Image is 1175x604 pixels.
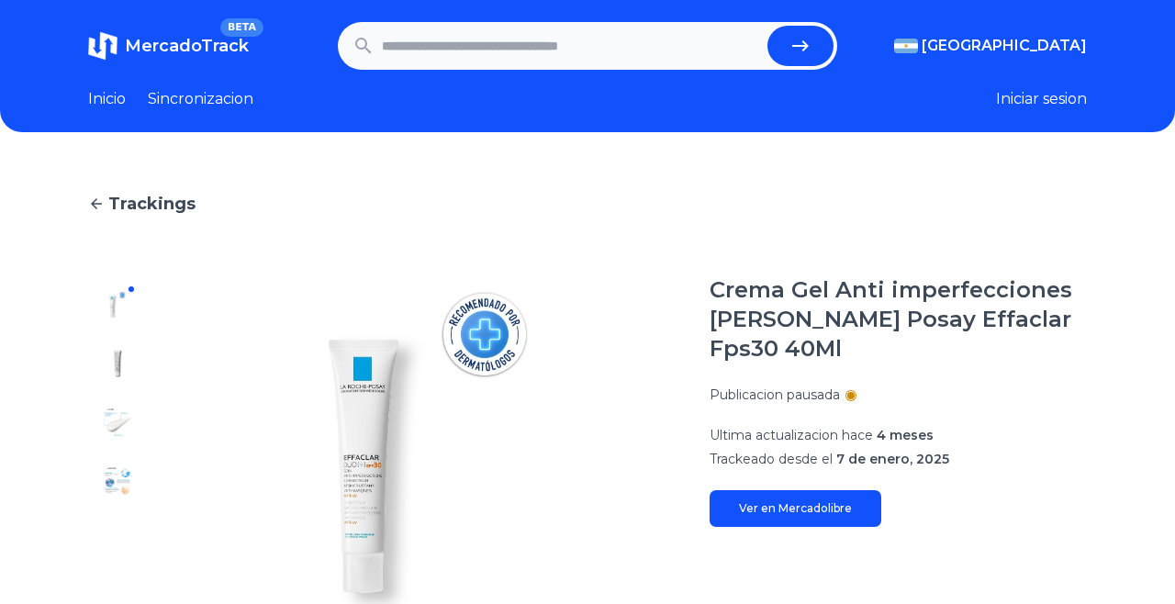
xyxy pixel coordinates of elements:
[108,191,196,217] span: Trackings
[88,31,117,61] img: MercadoTrack
[877,427,934,443] span: 4 meses
[103,466,132,496] img: Crema Gel Anti imperfecciones La Roche Posay Effaclar Fps30 40Ml
[710,427,873,443] span: Ultima actualizacion hace
[710,275,1087,364] h1: Crema Gel Anti imperfecciones [PERSON_NAME] Posay Effaclar Fps30 40Ml
[894,35,1087,57] button: [GEOGRAPHIC_DATA]
[103,525,132,554] img: Crema Gel Anti imperfecciones La Roche Posay Effaclar Fps30 40Ml
[996,88,1087,110] button: Iniciar sesion
[710,386,840,404] p: Publicacion pausada
[125,36,249,56] span: MercadoTrack
[710,490,881,527] a: Ver en Mercadolibre
[894,39,918,53] img: Argentina
[836,451,949,467] span: 7 de enero, 2025
[103,290,132,319] img: Crema Gel Anti imperfecciones La Roche Posay Effaclar Fps30 40Ml
[88,31,249,61] a: MercadoTrackBETA
[148,88,253,110] a: Sincronizacion
[710,451,833,467] span: Trackeado desde el
[88,191,1087,217] a: Trackings
[103,408,132,437] img: Crema Gel Anti imperfecciones La Roche Posay Effaclar Fps30 40Ml
[220,18,263,37] span: BETA
[88,88,126,110] a: Inicio
[922,35,1087,57] span: [GEOGRAPHIC_DATA]
[103,349,132,378] img: Crema Gel Anti imperfecciones La Roche Posay Effaclar Fps30 40Ml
